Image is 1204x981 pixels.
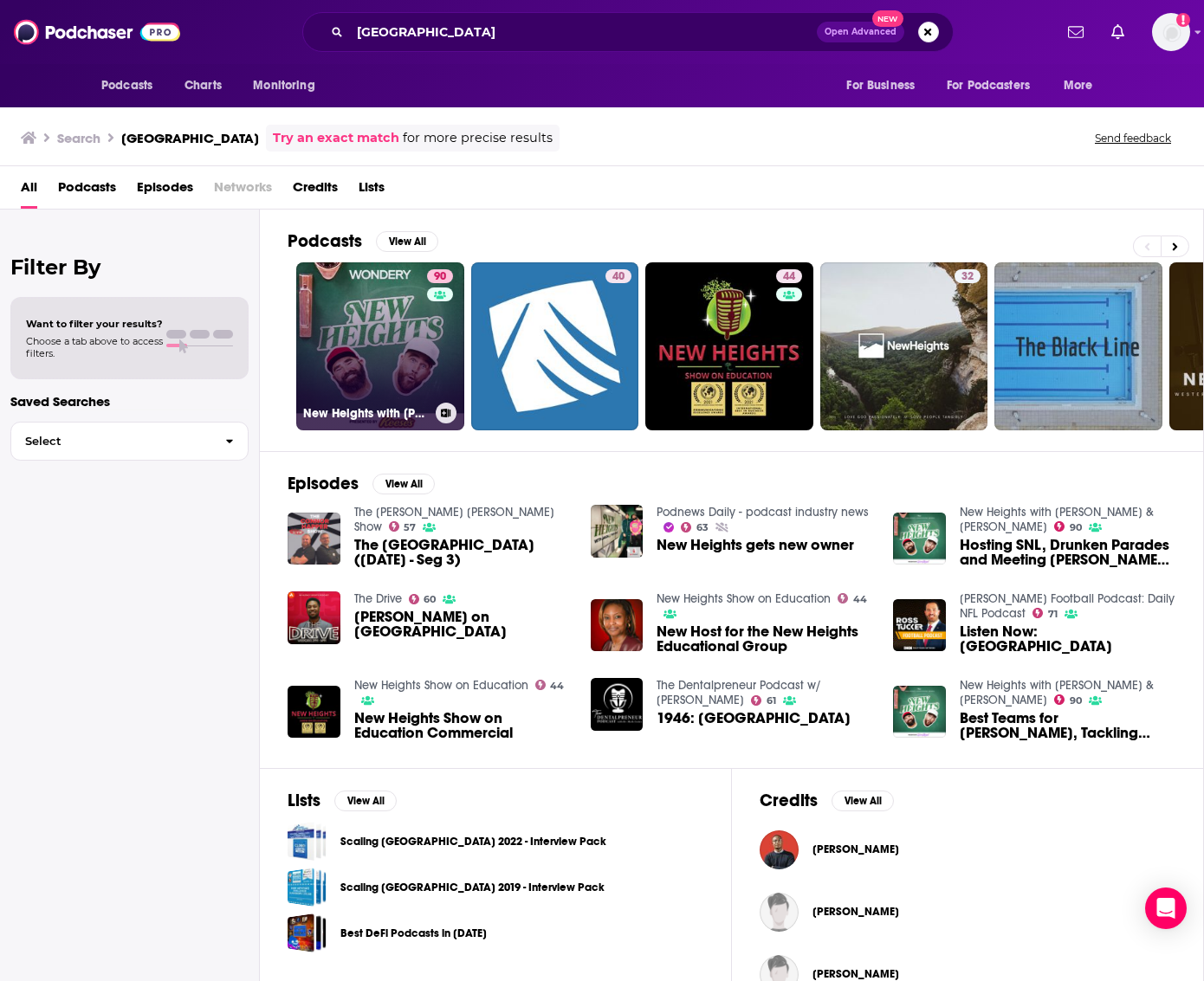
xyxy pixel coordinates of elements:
a: The New Heights of New Heights (Tues 8/12 - Seg 3) [354,538,570,567]
span: Open Advanced [825,28,897,36]
img: Podchaser - Follow, Share and Rate Podcasts [14,16,180,48]
span: 44 [550,682,564,690]
span: 60 [424,596,436,603]
a: 61 [751,695,776,706]
a: New Heights Show on Education Commercial [354,711,570,740]
span: 1946: [GEOGRAPHIC_DATA] [657,711,851,726]
img: Chi Ossé [760,830,799,869]
a: 44 [645,262,813,430]
a: The Dentalpreneur Podcast w/ Dr. Mark Costes [657,678,821,707]
a: ListsView All [288,790,397,811]
a: 1946: Scaling New Heights [657,711,851,726]
p: Saved Searches [10,393,249,410]
img: Listen Now: New Heights [893,599,946,652]
button: open menu [935,69,1055,102]
img: The New Heights of New Heights (Tues 8/12 - Seg 3) [288,513,340,565]
input: Search podcasts, credits, & more... [350,18,817,46]
button: open menu [89,69,175,102]
a: 40 [605,269,631,283]
a: All [21,173,37,209]
button: open menu [241,69,337,102]
span: Scaling New Heights 2019 - Interview Pack [288,868,327,907]
span: 44 [783,268,795,286]
h2: Episodes [288,473,359,494]
span: Networks [214,173,272,209]
a: New Heights with Jason & Travis Kelce [960,505,1154,534]
span: Logged in as TrevorC [1152,13,1190,51]
div: Open Intercom Messenger [1145,887,1187,929]
a: 90 [427,269,453,283]
span: Best Teams for [PERSON_NAME], Tackling [PERSON_NAME] and New Heights Beer Bowl [960,711,1175,740]
span: For Podcasters [947,74,1030,98]
a: PodcastsView All [288,230,438,252]
a: Show notifications dropdown [1061,17,1091,47]
button: Send feedback [1090,131,1176,145]
span: Monitoring [253,74,314,98]
img: Daniel R. Stevenson [760,893,799,932]
span: [PERSON_NAME] [812,905,899,919]
a: Lists [359,173,385,209]
a: EpisodesView All [288,473,435,494]
a: Podcasts [58,173,116,209]
a: The Drive [354,591,402,606]
button: open menu [1052,69,1115,102]
a: 90 [1054,694,1082,705]
a: Taylor Swift on New Heights [354,610,570,639]
a: CreditsView All [760,790,894,811]
a: Episodes [137,173,193,209]
a: 32 [820,262,988,430]
span: Want to filter your results? [26,318,163,330]
a: Taylor Swift on New Heights [288,591,340,644]
a: New Host for the New Heights Educational Group [591,599,644,652]
span: Listen Now: [GEOGRAPHIC_DATA] [960,624,1175,654]
a: Credits [293,173,338,209]
span: Charts [184,74,222,98]
a: Scaling New Heights 2022 - Interview Pack [288,822,327,861]
a: 1946: Scaling New Heights [591,678,644,731]
h3: [GEOGRAPHIC_DATA] [121,130,259,146]
a: Daniel R. Stevenson [812,905,899,919]
button: Select [10,422,249,461]
a: 90New Heights with [PERSON_NAME] & [PERSON_NAME] [296,262,464,430]
span: 90 [1070,697,1082,705]
a: Best DeFi Podcasts in 2022 [288,913,327,952]
a: Listen Now: New Heights [960,624,1175,654]
a: New Heights Show on Education [354,678,528,693]
a: 60 [409,594,437,604]
span: More [1064,74,1093,98]
a: Best Teams for Hopkins, Tackling Derrick Henry and New Heights Beer Bowl [960,711,1175,740]
a: 63 [681,522,709,532]
a: Scott Parazynski [812,967,899,981]
a: New Host for the New Heights Educational Group [657,624,872,654]
span: 90 [434,268,446,286]
span: New Heights gets new owner [657,538,854,552]
a: Hosting SNL, Drunken Parades and Meeting Spielberg | New Heights | Ep 29 [960,538,1175,567]
span: Hosting SNL, Drunken Parades and Meeting [PERSON_NAME] | [GEOGRAPHIC_DATA] | Ep 29 [960,538,1175,567]
a: New Heights gets new owner [591,505,644,558]
a: 44 [776,269,802,283]
span: 32 [961,268,974,286]
a: Best DeFi Podcasts in [DATE] [340,924,487,943]
a: 57 [389,521,417,532]
span: 90 [1070,524,1082,532]
a: Charts [173,69,232,102]
a: Try an exact match [273,128,399,148]
h2: Filter By [10,255,249,280]
span: Podcasts [101,74,152,98]
a: Scaling [GEOGRAPHIC_DATA] 2022 - Interview Pack [340,832,606,851]
a: Podnews Daily - podcast industry news [657,505,869,520]
span: [PERSON_NAME] [812,842,899,856]
span: The [GEOGRAPHIC_DATA] ([DATE] - Seg 3) [354,538,570,567]
img: User Profile [1152,13,1190,51]
a: Hosting SNL, Drunken Parades and Meeting Spielberg | New Heights | Ep 29 [893,513,946,565]
span: 63 [696,524,709,532]
a: Chi Ossé [812,842,899,856]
